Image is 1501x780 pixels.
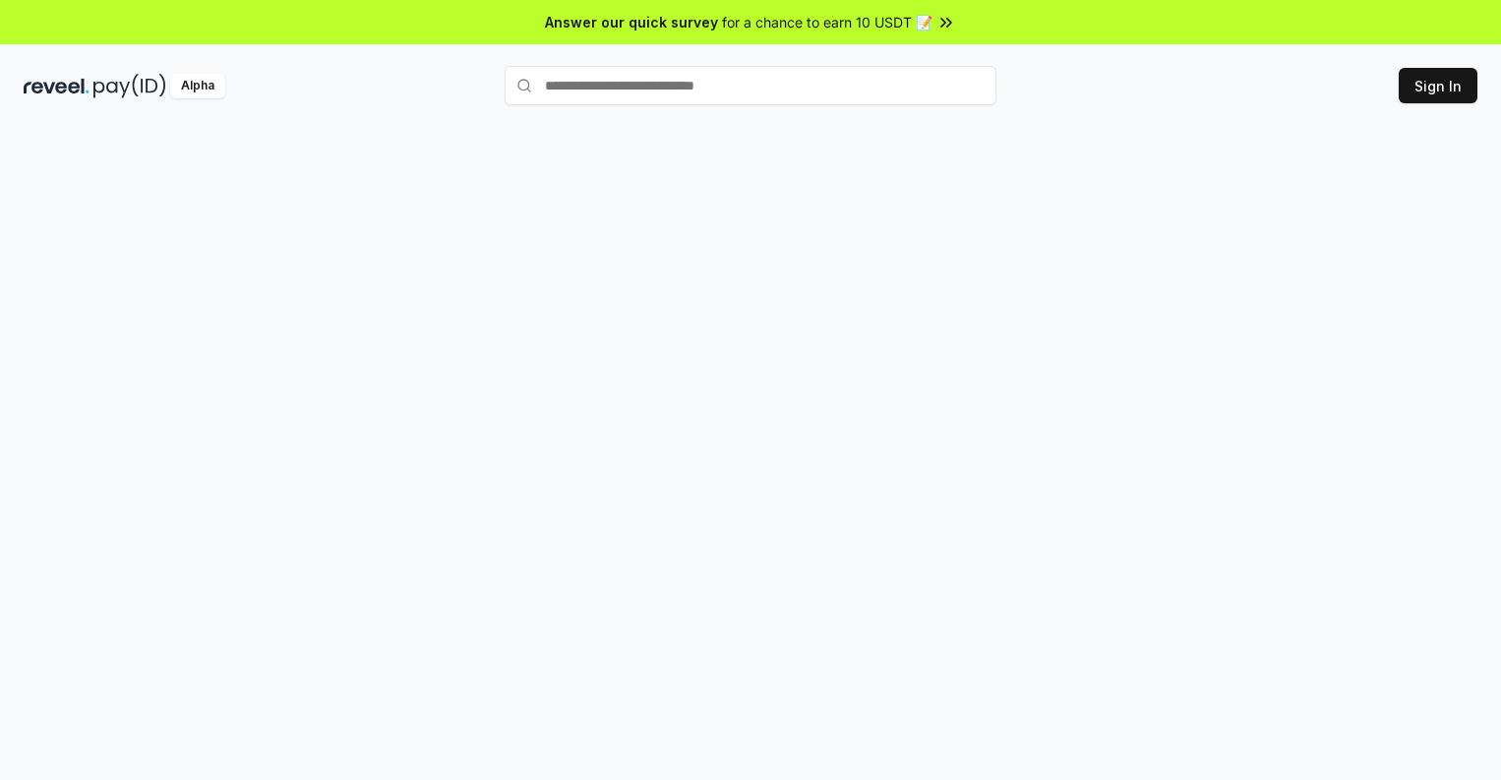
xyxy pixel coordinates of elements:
[24,74,90,98] img: reveel_dark
[1399,68,1477,103] button: Sign In
[170,74,225,98] div: Alpha
[722,12,932,32] span: for a chance to earn 10 USDT 📝
[545,12,718,32] span: Answer our quick survey
[93,74,166,98] img: pay_id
